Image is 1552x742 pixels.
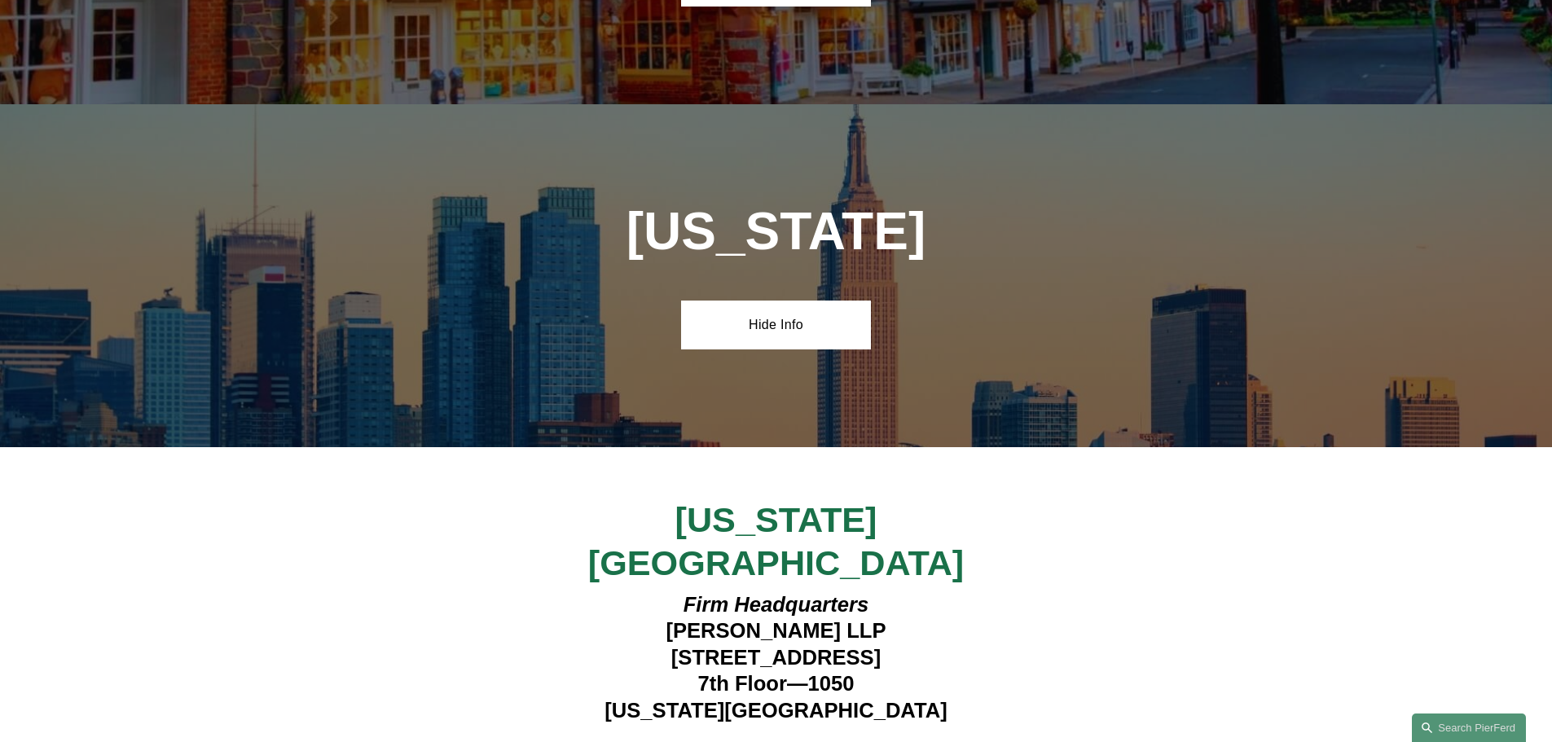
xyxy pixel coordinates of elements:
[588,500,964,582] span: [US_STATE][GEOGRAPHIC_DATA]
[539,202,1013,261] h1: [US_STATE]
[1412,713,1526,742] a: Search this site
[684,593,869,616] em: Firm Headquarters
[681,301,871,349] a: Hide Info
[539,591,1013,723] h4: [PERSON_NAME] LLP [STREET_ADDRESS] 7th Floor—1050 [US_STATE][GEOGRAPHIC_DATA]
